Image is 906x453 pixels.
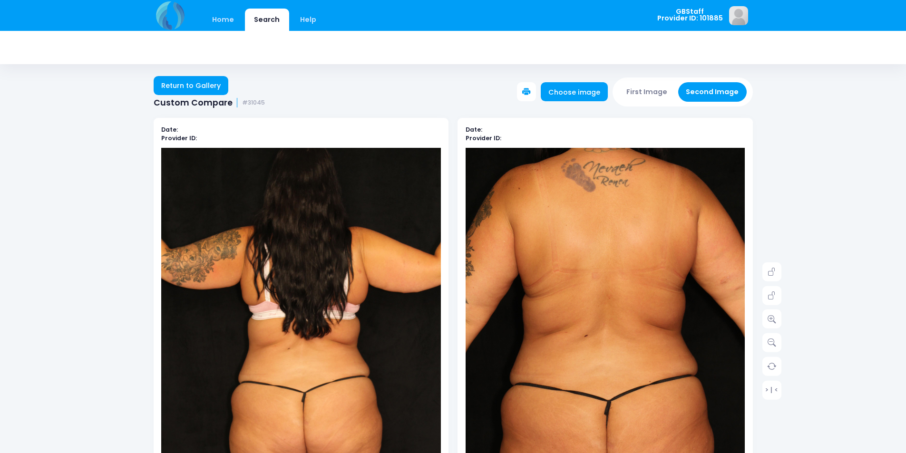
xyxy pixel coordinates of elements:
small: #31045 [242,99,265,106]
a: Help [291,9,325,31]
a: Home [203,9,244,31]
a: Search [245,9,289,31]
button: Second Image [678,82,747,102]
a: Return to Gallery [154,76,229,95]
b: Date: [161,125,178,134]
b: Provider ID: [466,134,501,142]
img: image [729,6,748,25]
a: Choose image [541,82,608,101]
b: Provider ID: [161,134,197,142]
span: Custom Compare [154,98,233,108]
b: Date: [466,125,482,134]
button: First Image [619,82,675,102]
span: GBStaff Provider ID: 101885 [657,8,723,22]
a: > | < [762,380,781,399]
